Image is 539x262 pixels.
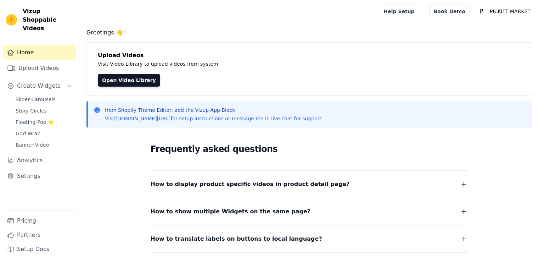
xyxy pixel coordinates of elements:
[16,96,56,103] span: Slider Carousels
[479,8,483,15] text: P
[3,61,76,75] a: Upload Videos
[98,74,160,87] a: Open Video Library
[86,28,532,37] h4: Greetings 👋!
[116,116,171,121] a: [DOMAIN_NAME][URL]
[3,214,76,228] a: Pricing
[3,79,76,93] button: Create Widgets
[151,179,350,189] span: How to display product specific videos in product detail page?
[11,129,76,138] a: Grid Wrap
[11,140,76,150] a: Banner Video
[476,5,533,18] button: P PICKITT MARKET
[105,107,323,114] p: from Shopify Theme Editor, add the Vizup App Block
[11,94,76,104] a: Slider Carousels
[151,179,468,189] button: How to display product specific videos in product detail page?
[487,5,533,18] p: PICKITT MARKET
[151,207,468,217] button: How to show multiple Widgets on the same page?
[16,130,40,137] span: Grid Wrap
[6,14,17,26] img: Vizup
[3,153,76,168] a: Analytics
[11,106,76,116] a: Story Circles
[151,234,322,244] span: How to translate labels on buttons to local language?
[16,107,47,114] span: Story Circles
[98,51,521,60] h4: Upload Videos
[3,45,76,60] a: Home
[105,115,323,122] p: Visit for setup instructions or message me in live chat for support.
[3,228,76,242] a: Partners
[16,119,54,126] span: Floating-Pop ⭐
[16,141,49,148] span: Banner Video
[151,142,468,156] h2: Frequently asked questions
[151,207,311,217] span: How to show multiple Widgets on the same page?
[23,7,73,33] span: Vizup Shoppable Videos
[98,60,415,68] p: Visit Video Library to upload videos from system
[11,117,76,127] a: Floating-Pop ⭐
[3,169,76,183] a: Settings
[17,82,61,90] span: Create Widgets
[3,242,76,256] a: Setup Docs
[379,5,419,18] a: Help Setup
[151,234,468,244] button: How to translate labels on buttons to local language?
[429,5,470,18] a: Book Demo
